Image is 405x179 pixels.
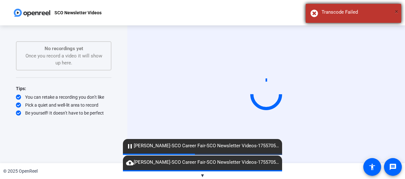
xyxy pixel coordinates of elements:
p: SCO Newsletter Videos [54,9,102,17]
button: Close [395,7,398,16]
mat-icon: accessibility [368,163,376,171]
div: © 2025 OpenReel [3,168,38,175]
div: Be yourself! It doesn’t have to be perfect [16,110,111,116]
span: × [395,8,398,15]
p: No recordings yet [23,45,104,52]
span: [PERSON_NAME]-SCO Career Fair-SCO Newsletter Videos-1755705409171-webcam [123,142,282,150]
div: Tips: [16,85,111,92]
div: You can retake a recording you don’t like [16,94,111,100]
img: OpenReel logo [13,6,51,19]
span: ▼ [200,173,205,178]
mat-icon: cloud_upload [126,159,134,167]
div: Pick a quiet and well-lit area to record [16,102,111,108]
div: Transcode Failed [322,9,396,16]
span: [PERSON_NAME]-SCO Career Fair-SCO Newsletter Videos-1755705060418-webcam [123,159,282,166]
mat-icon: pause [126,143,134,150]
mat-icon: message [389,163,397,171]
div: Once you record a video it will show up here. [23,45,104,67]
